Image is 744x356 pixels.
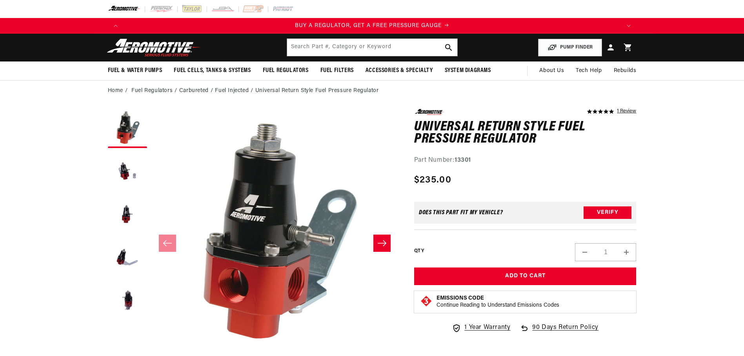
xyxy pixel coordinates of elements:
[373,235,391,252] button: Slide right
[445,67,491,75] span: System Diagrams
[533,61,570,80] a: About Us
[414,155,637,166] div: Part Number:
[614,67,637,75] span: Rebuilds
[419,210,503,216] div: Does This part fit My vehicle?
[464,323,510,333] span: 1 Year Warranty
[437,302,559,309] p: Continue Reading to Understand Emissions Codes
[452,323,510,333] a: 1 Year Warranty
[108,67,162,75] span: Fuel & Water Pumps
[414,121,637,146] h1: Universal Return Style Fuel Pressure Regulator
[263,67,309,75] span: Fuel Regulators
[621,18,637,34] button: Translation missing: en.sections.announcements.next_announcement
[414,267,637,285] button: Add to Cart
[108,195,147,234] button: Load image 3 in gallery view
[179,87,215,95] li: Carbureted
[108,238,147,277] button: Load image 4 in gallery view
[108,109,147,148] button: Load image 1 in gallery view
[440,39,457,56] button: search button
[257,61,315,80] summary: Fuel Regulators
[108,281,147,320] button: Load image 5 in gallery view
[539,68,564,74] span: About Us
[287,39,457,56] input: Search by Part Number, Category or Keyword
[131,87,179,95] li: Fuel Regulators
[520,323,598,341] a: 90 Days Return Policy
[108,18,124,34] button: Translation missing: en.sections.announcements.previous_announcement
[439,61,497,80] summary: System Diagrams
[538,39,602,56] button: PUMP FINDER
[124,22,621,30] div: Announcement
[437,295,484,301] strong: Emissions Code
[124,22,621,30] a: BUY A REGULATOR, GET A FREE PRESSURE GAUGE
[414,248,424,255] label: QTY
[108,152,147,191] button: Load image 2 in gallery view
[617,109,636,114] a: 1 reviews
[532,323,598,341] span: 90 Days Return Policy
[159,235,176,252] button: Slide left
[455,157,471,163] strong: 13301
[608,61,642,80] summary: Rebuilds
[124,22,621,30] div: 1 of 4
[570,61,608,80] summary: Tech Help
[414,173,451,187] span: $235.00
[584,206,631,219] button: Verify
[420,295,433,307] img: Emissions code
[320,67,354,75] span: Fuel Filters
[168,61,256,80] summary: Fuel Cells, Tanks & Systems
[108,87,123,95] a: Home
[576,67,602,75] span: Tech Help
[174,67,251,75] span: Fuel Cells, Tanks & Systems
[108,87,637,95] nav: breadcrumbs
[102,61,168,80] summary: Fuel & Water Pumps
[88,18,656,34] slideshow-component: Translation missing: en.sections.announcements.announcement_bar
[360,61,439,80] summary: Accessories & Specialty
[215,87,255,95] li: Fuel Injected
[437,295,559,309] button: Emissions CodeContinue Reading to Understand Emissions Codes
[255,87,379,95] li: Universal Return Style Fuel Pressure Regulator
[105,38,203,57] img: Aeromotive
[315,61,360,80] summary: Fuel Filters
[366,67,433,75] span: Accessories & Specialty
[295,23,442,29] span: BUY A REGULATOR, GET A FREE PRESSURE GAUGE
